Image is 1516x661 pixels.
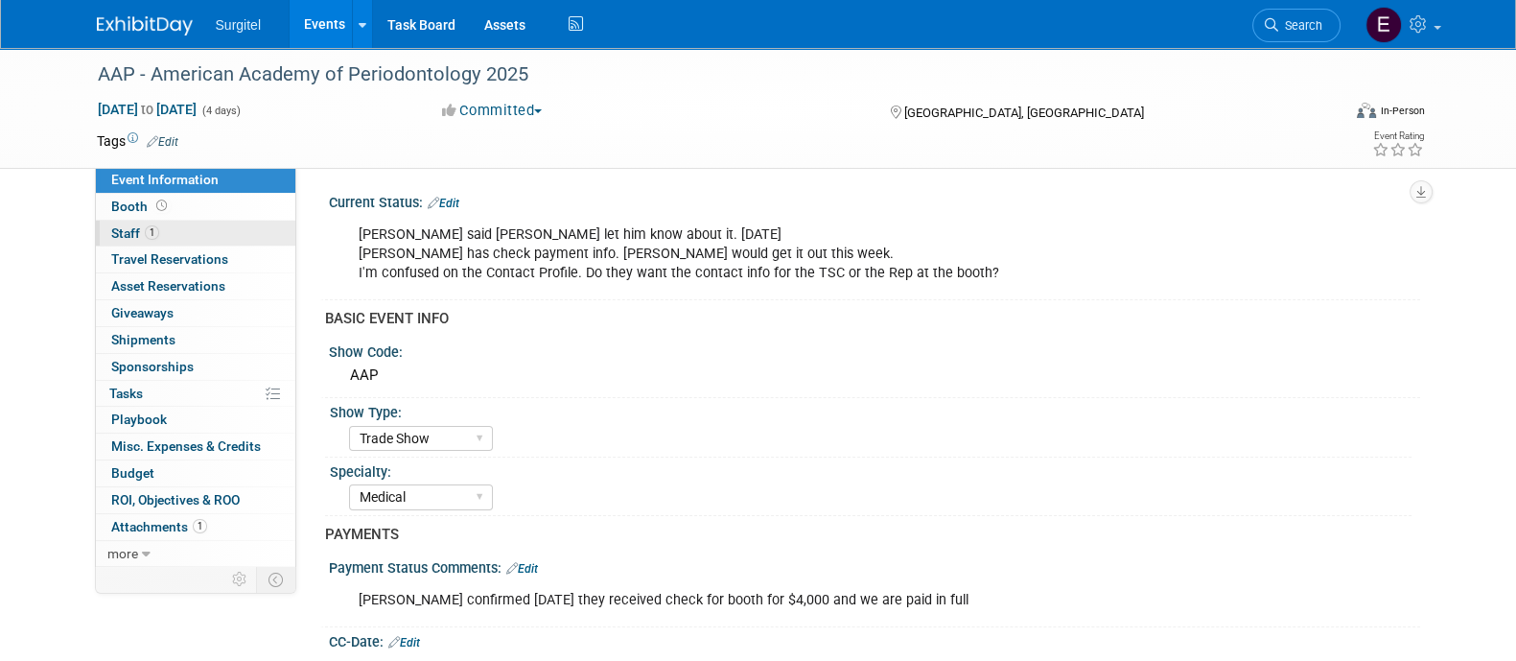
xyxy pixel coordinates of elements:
[1371,131,1423,141] div: Event Rating
[96,487,295,513] a: ROI, Objectives & ROO
[388,636,420,649] a: Edit
[96,354,295,380] a: Sponsorships
[1252,9,1341,42] a: Search
[109,386,143,401] span: Tasks
[152,199,171,213] span: Booth not reserved yet
[96,273,295,299] a: Asset Reservations
[329,188,1420,213] div: Current Status:
[96,407,295,433] a: Playbook
[111,278,225,294] span: Asset Reservations
[96,247,295,272] a: Travel Reservations
[96,541,295,567] a: more
[506,562,538,576] a: Edit
[96,434,295,460] a: Misc. Expenses & Credits
[343,361,1406,390] div: AAP
[330,458,1411,482] div: Specialty:
[111,465,154,481] span: Budget
[345,216,1209,293] div: [PERSON_NAME] said [PERSON_NAME] let him know about it. [DATE] [PERSON_NAME] has check payment in...
[1227,100,1425,129] div: Event Format
[111,412,167,427] span: Playbook
[111,225,159,241] span: Staff
[111,305,174,320] span: Giveaways
[111,492,240,508] span: ROI, Objectives & ROO
[216,17,261,33] span: Surgitel
[96,381,295,407] a: Tasks
[97,16,193,35] img: ExhibitDay
[97,131,178,151] td: Tags
[329,554,1420,578] div: Payment Status Comments:
[96,514,295,540] a: Attachments1
[96,167,295,193] a: Event Information
[111,172,219,187] span: Event Information
[96,460,295,486] a: Budget
[96,300,295,326] a: Giveaways
[256,567,295,592] td: Toggle Event Tabs
[107,546,138,561] span: more
[193,519,207,533] span: 1
[904,106,1144,120] span: [GEOGRAPHIC_DATA], [GEOGRAPHIC_DATA]
[1278,18,1322,33] span: Search
[330,398,1411,422] div: Show Type:
[329,338,1420,362] div: Show Code:
[111,438,261,454] span: Misc. Expenses & Credits
[96,327,295,353] a: Shipments
[147,135,178,149] a: Edit
[325,525,1406,545] div: PAYMENTS
[428,197,459,210] a: Edit
[325,309,1406,329] div: BASIC EVENT INFO
[111,332,175,347] span: Shipments
[1379,104,1424,118] div: In-Person
[145,225,159,240] span: 1
[111,199,171,214] span: Booth
[1365,7,1402,43] img: Event Coordinator
[345,581,1209,620] div: [PERSON_NAME] confirmed [DATE] they received check for booth for $4,000 and we are paid in full
[223,567,257,592] td: Personalize Event Tab Strip
[111,519,207,534] span: Attachments
[435,101,549,121] button: Committed
[91,58,1312,92] div: AAP - American Academy of Periodontology 2025
[1357,103,1376,118] img: Format-Inperson.png
[329,627,1420,652] div: CC-Date:
[200,105,241,117] span: (4 days)
[96,194,295,220] a: Booth
[111,359,194,374] span: Sponsorships
[97,101,198,118] span: [DATE] [DATE]
[96,221,295,247] a: Staff1
[138,102,156,117] span: to
[111,251,228,267] span: Travel Reservations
